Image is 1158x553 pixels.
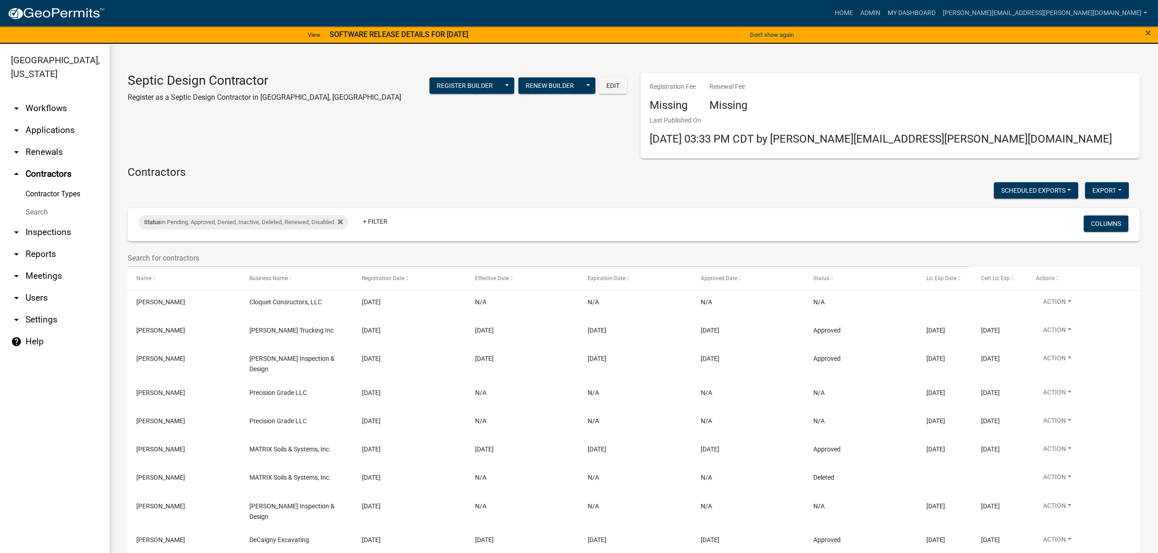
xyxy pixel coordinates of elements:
[813,327,841,334] span: Approved
[362,275,404,282] span: Registration Date
[1027,267,1140,289] datatable-header-cell: Actions
[362,298,381,306] span: 09/04/2025
[701,275,737,282] span: Approved Date
[588,298,599,306] span: N/A
[249,355,335,373] span: Roger Hurd Inspection & Design
[136,389,185,396] span: Michael Mikrot
[1036,472,1079,486] button: Action
[1145,26,1151,39] span: ×
[249,327,334,334] span: Maki Trucking Inc
[429,77,500,94] button: Register Builder
[11,125,22,136] i: arrow_drop_down
[475,502,486,510] span: N/A
[356,213,395,230] a: + Filter
[813,474,834,481] span: Deleted
[579,267,692,289] datatable-header-cell: Expiration Date
[813,536,841,543] span: Approved
[588,389,599,396] span: N/A
[475,445,494,453] span: 08/04/2025
[1085,182,1129,199] button: Export
[362,417,381,425] span: 08/14/2025
[1036,501,1079,514] button: Action
[813,502,825,510] span: N/A
[362,445,381,453] span: 08/04/2025
[249,298,322,306] span: Cloquet Consructors, LLC
[475,355,494,362] span: 08/27/2025
[939,5,1151,22] a: [PERSON_NAME][EMAIL_ADDRESS][PERSON_NAME][DOMAIN_NAME]
[11,336,22,347] i: help
[650,82,696,92] p: Registration Fee
[249,536,309,543] span: DeCaigny Excavating
[701,502,712,510] span: N/A
[11,271,22,282] i: arrow_drop_down
[362,474,381,481] span: 08/01/2025
[588,355,606,362] span: 08/26/2026
[475,389,486,396] span: N/A
[981,389,1000,396] span: 02/13/2028
[981,502,1000,510] span: 12/11/2028
[588,275,626,282] span: Expiration Date
[128,267,241,289] datatable-header-cell: Name
[475,275,509,282] span: Effective Date
[1036,353,1079,367] button: Action
[926,502,945,510] span: 08/26/2026
[926,417,945,425] span: 09/24/2027
[362,327,381,334] span: 09/02/2025
[813,355,841,362] span: Approved
[136,417,185,425] span: Michael Mikrot
[136,275,151,282] span: Name
[701,536,719,543] span: 07/25/2025
[475,474,486,481] span: N/A
[11,169,22,179] i: arrow_drop_up
[650,116,1112,125] p: Last Published On
[144,219,161,225] span: Status
[588,327,606,334] span: 08/31/2027
[588,417,599,425] span: N/A
[805,267,918,289] datatable-header-cell: Status
[128,92,401,103] p: Register as a Septic Design Contractor in [GEOGRAPHIC_DATA], [GEOGRAPHIC_DATA]
[588,445,606,453] span: 07/19/2026
[475,417,486,425] span: N/A
[701,355,719,362] span: 08/27/2025
[362,502,381,510] span: 07/28/2025
[972,267,1027,289] datatable-header-cell: Cert Lic Exp
[926,355,945,362] span: 08/26/2026
[981,417,1000,425] span: 02/13/2028
[813,389,825,396] span: N/A
[650,133,1112,145] span: [DATE] 03:33 PM CDT by [PERSON_NAME][EMAIL_ADDRESS][PERSON_NAME][DOMAIN_NAME]
[926,275,956,282] span: Lic Exp Date
[136,327,185,334] span: Ken Maki
[330,30,468,39] strong: SOFTWARE RELEASE DETAILS FOR [DATE]
[304,27,324,42] a: View
[136,298,185,306] span: MATTHEW VUKONICH
[136,474,185,481] span: Robert Whitmyer
[709,82,747,92] p: Renewal Fee
[249,389,307,396] span: Precision Grade LLC
[701,327,719,334] span: 09/02/2025
[1036,325,1079,338] button: Action
[857,5,884,22] a: Admin
[241,267,354,289] datatable-header-cell: Business Name
[249,445,331,453] span: MATRIX Soils & Systems, Inc.
[884,5,939,22] a: My Dashboard
[1036,275,1055,282] span: Actions
[650,99,696,112] h4: Missing
[701,298,712,306] span: N/A
[128,166,1140,179] h4: Contractors
[813,275,829,282] span: Status
[599,77,627,94] button: Edit
[249,275,288,282] span: Business Name
[518,77,581,94] button: Renew Builder
[249,502,335,520] span: Roger Hurd Inspection & Design
[11,103,22,114] i: arrow_drop_down
[692,267,805,289] datatable-header-cell: Approved Date
[249,417,307,425] span: Precision Grade LLC
[813,445,841,453] span: Approved
[701,445,719,453] span: 08/04/2025
[981,445,1000,453] span: 12/31/2028
[701,474,712,481] span: N/A
[1036,388,1079,401] button: Action
[588,536,606,543] span: 07/21/2027
[701,389,712,396] span: N/A
[994,182,1078,199] button: Scheduled Exports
